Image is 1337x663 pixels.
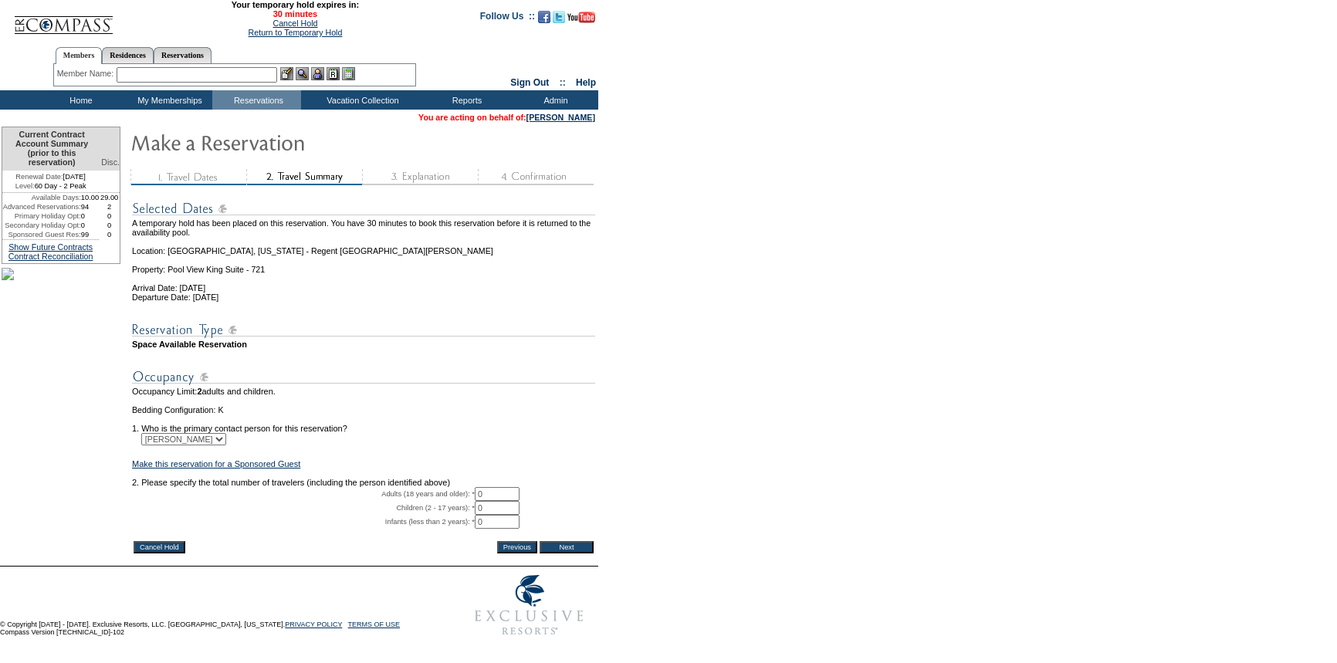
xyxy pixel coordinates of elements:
td: 0 [81,211,100,221]
td: Property: Pool View King Suite - 721 [132,255,595,274]
td: Adults (18 years and older): * [132,487,475,501]
td: Advanced Reservations: [2,202,81,211]
a: PRIVACY POLICY [285,621,342,628]
a: Subscribe to our YouTube Channel [567,15,595,25]
a: Help [576,77,596,88]
td: 99 [81,230,100,239]
td: 1. Who is the primary contact person for this reservation? [132,414,595,433]
td: 0 [99,221,120,230]
a: Return to Temporary Hold [249,28,343,37]
span: 30 minutes [121,9,469,19]
img: subTtlSelectedDates.gif [132,199,595,218]
td: 94 [81,202,100,211]
a: [PERSON_NAME] [526,113,595,122]
img: step3_state1.gif [362,169,478,185]
img: step2_state2.gif [246,169,362,185]
span: Disc. [101,157,120,167]
span: 2 [197,387,201,396]
td: Primary Holiday Opt: [2,211,81,221]
td: Departure Date: [DATE] [132,293,595,302]
td: Arrival Date: [DATE] [132,274,595,293]
td: Space Available Reservation [132,340,595,349]
img: b_calculator.gif [342,67,355,80]
img: Reservations [327,67,340,80]
span: :: [560,77,566,88]
td: 0 [99,211,120,221]
td: Admin [509,90,598,110]
img: Make Reservation [130,127,439,157]
td: Home [35,90,124,110]
td: My Memberships [124,90,212,110]
td: 2. Please specify the total number of travelers (including the person identified above) [132,478,595,487]
img: Compass Home [13,3,113,35]
img: b_edit.gif [280,67,293,80]
a: TERMS OF USE [348,621,401,628]
td: Available Days: [2,193,81,202]
td: Occupancy Limit: adults and children. [132,387,595,396]
td: Current Contract Account Summary (prior to this reservation) [2,127,99,171]
img: subTtlResType.gif [132,320,595,340]
td: Bedding Configuration: K [132,405,595,414]
span: Level: [15,181,35,191]
a: Cancel Hold [272,19,317,28]
img: View [296,67,309,80]
a: Members [56,47,103,64]
td: [DATE] [2,171,99,181]
img: Impersonate [311,67,324,80]
a: Show Future Contracts [8,242,93,252]
a: Sign Out [510,77,549,88]
a: Reservations [154,47,212,63]
td: Vacation Collection [301,90,421,110]
a: Contract Reconciliation [8,252,93,261]
td: 29.00 [99,193,120,202]
td: Children (2 - 17 years): * [132,501,475,515]
td: Reports [421,90,509,110]
img: step4_state1.gif [478,169,594,185]
td: Reservations [212,90,301,110]
a: Follow us on Twitter [553,15,565,25]
span: Renewal Date: [15,172,63,181]
input: Cancel Hold [134,541,185,553]
td: Infants (less than 2 years): * [132,515,475,529]
td: 60 Day - 2 Peak [2,181,99,193]
div: Member Name: [57,67,117,80]
td: Sponsored Guest Res: [2,230,81,239]
img: subTtlOccupancy.gif [132,367,595,387]
td: 10.00 [81,193,100,202]
td: 2 [99,202,120,211]
td: A temporary hold has been placed on this reservation. You have 30 minutes to book this reservatio... [132,218,595,237]
img: RDM-Risco-PU-033.jpg [2,268,14,280]
input: Next [540,541,594,553]
img: Exclusive Resorts [460,567,598,644]
td: Follow Us :: [480,9,535,28]
img: Become our fan on Facebook [538,11,550,23]
img: step1_state3.gif [130,169,246,185]
img: Follow us on Twitter [553,11,565,23]
td: Secondary Holiday Opt: [2,221,81,230]
a: Residences [102,47,154,63]
input: Previous [497,541,537,553]
span: You are acting on behalf of: [418,113,595,122]
a: Become our fan on Facebook [538,15,550,25]
td: 0 [99,230,120,239]
a: Make this reservation for a Sponsored Guest [132,459,300,468]
td: Location: [GEOGRAPHIC_DATA], [US_STATE] - Regent [GEOGRAPHIC_DATA][PERSON_NAME] [132,237,595,255]
img: Subscribe to our YouTube Channel [567,12,595,23]
td: 0 [81,221,100,230]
